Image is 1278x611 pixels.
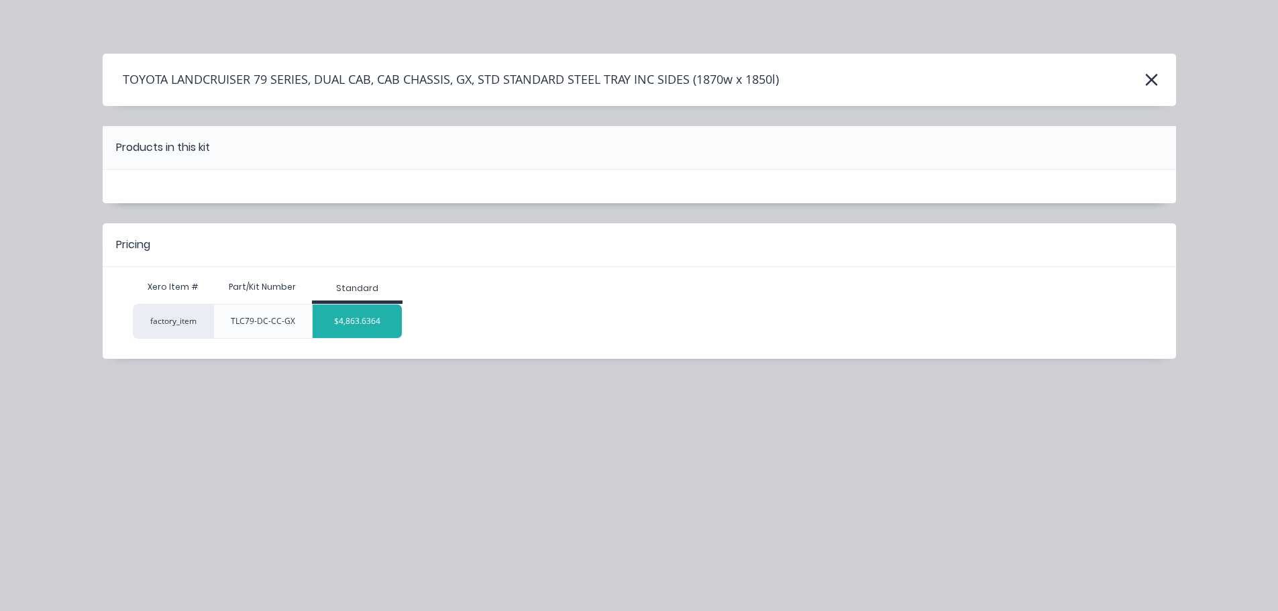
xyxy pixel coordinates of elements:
div: Part/Kit Number [218,270,307,304]
div: factory_item [133,304,213,339]
div: $4,863.6364 [313,304,402,338]
div: Pricing [116,237,150,253]
div: Standard [336,282,378,294]
h4: TOYOTA LANDCRUISER 79 SERIES, DUAL CAB, CAB CHASSIS, GX, STD STANDARD STEEL TRAY INC SIDES (1870w... [103,67,779,93]
div: Xero Item # [133,274,213,300]
div: Products in this kit [116,140,210,156]
div: TLC79-DC-CC-GX [231,315,295,327]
